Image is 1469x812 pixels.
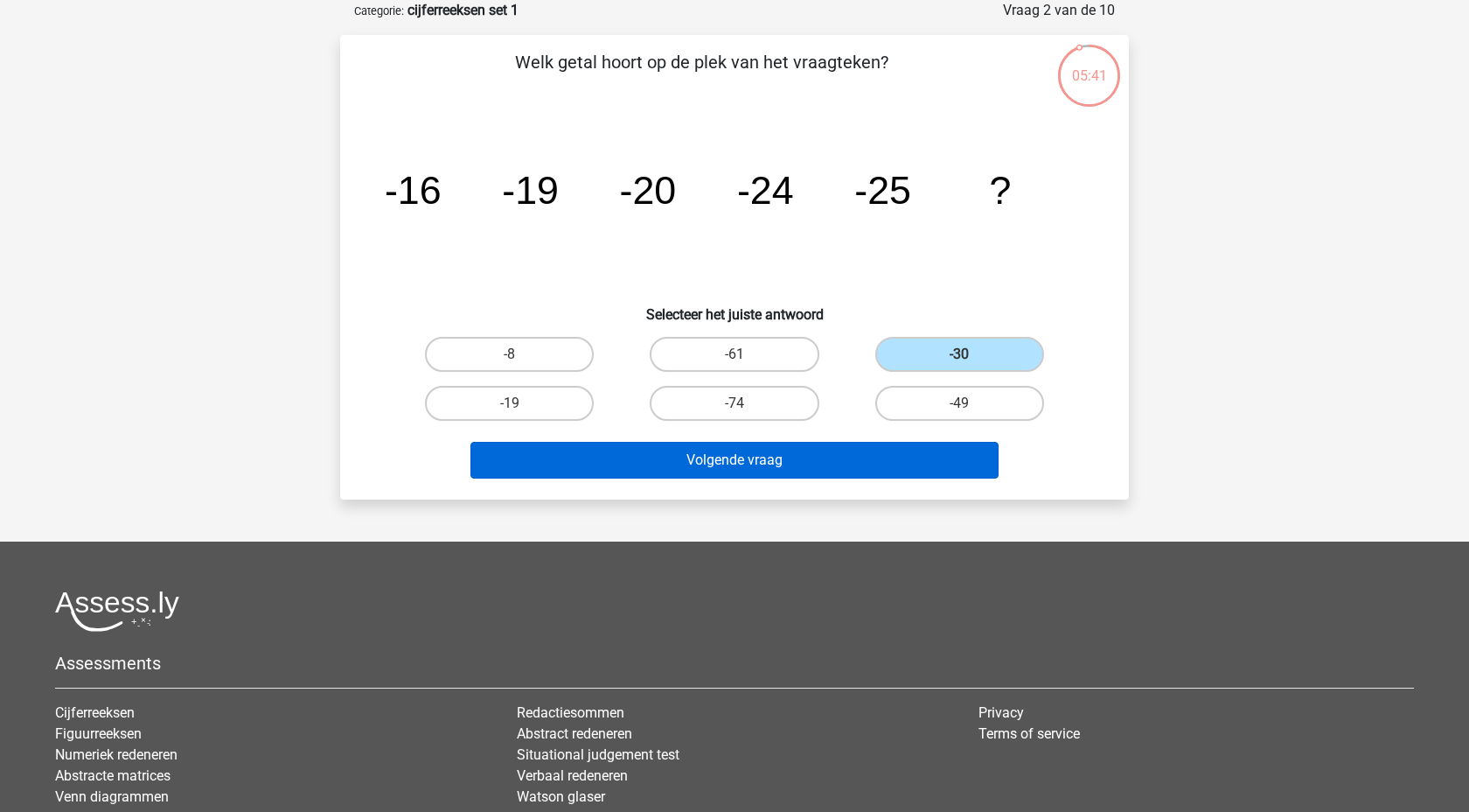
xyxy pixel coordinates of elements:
a: Verbaal redeneren [517,767,628,784]
label: -49 [875,386,1044,421]
tspan: -19 [502,168,559,212]
small: Categorie: [354,4,404,17]
div: 05:41 [1056,43,1122,87]
label: -19 [425,386,594,421]
h5: Assessments [55,653,1414,674]
button: Volgende vraag [470,442,999,479]
a: Abstracte matrices [55,767,171,784]
a: Numeriek redeneren [55,746,178,763]
a: Situational judgement test [517,746,679,763]
a: Privacy [978,704,1024,721]
a: Watson glaser [517,788,605,805]
tspan: -20 [620,168,677,212]
label: -74 [650,386,818,421]
tspan: -16 [385,168,442,212]
p: Welk getal hoort op de plek van het vraagteken? [368,49,1035,101]
tspan: -25 [854,168,911,212]
a: Figuurreeksen [55,725,142,742]
img: Assessly logo [55,591,179,632]
a: Redactiesommen [517,704,624,721]
a: Venn diagrammen [55,788,169,805]
strong: cijferreeksen set 1 [407,2,519,18]
tspan: -24 [737,168,794,212]
h6: Selecteer het juiste antwoord [368,292,1101,323]
label: -8 [425,337,594,372]
label: -30 [875,337,1044,372]
a: Cijferreeksen [55,704,135,721]
a: Terms of service [978,725,1080,742]
tspan: ? [989,168,1011,212]
a: Abstract redeneren [517,725,632,742]
label: -61 [650,337,818,372]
